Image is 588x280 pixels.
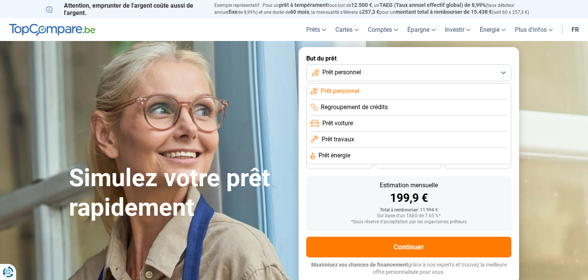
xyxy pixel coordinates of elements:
[290,9,309,15] span: 60 mois
[321,87,359,95] span: Prêt personnel
[403,18,440,41] a: Épargne
[440,18,475,41] a: Investir
[306,261,511,276] p: grâce à nos experts et trouvez la meilleure offre personnalisée pour vous.
[351,2,372,8] span: 12.500 €
[306,64,511,81] button: Prêt personnel
[469,160,486,165] span: 24 mois
[379,2,486,8] span: TAEG (Taux annuel effectif global) de 8,99%
[9,24,95,36] img: TopCompare
[312,208,505,213] div: Total à rembourser: 11 994 €
[312,182,505,188] div: Estimation mensuelle
[322,68,361,77] span: Prêt personnel
[279,2,328,8] span: prêt à tempérament
[510,18,557,41] a: Plus d'infos
[321,103,388,111] span: Regroupement de crédits
[318,151,350,160] span: Prêt énergie
[69,164,289,223] h1: Simulez votre prêt rapidement
[214,2,542,16] p: Exemple représentatif : Pour un tous but de , un (taux débiteur annuel de 8,99%) et une durée de ...
[322,119,353,128] span: Prêt voiture
[395,9,492,15] span: montant total à rembourser de 15.438 €
[567,18,583,41] a: fr
[363,18,403,41] a: Comptes
[312,219,505,225] div: *Sous réserve d'acceptation par les organismes prêteurs
[46,2,205,16] p: Attention, emprunter de l'argent coûte aussi de l'argent.
[362,9,379,15] span: 257,3 €
[306,237,511,257] button: Continuer
[400,160,417,165] span: 30 mois
[302,18,331,41] a: Prêts
[322,135,354,144] span: Prêt travaux
[306,55,511,62] label: But du prêt
[475,18,510,41] a: Énergie
[312,192,505,204] div: 199,9 €
[312,213,505,219] div: Sur base d'un TAEG de 7.65 %*
[331,160,348,165] span: 36 mois
[229,9,238,15] span: fixe
[331,18,363,41] a: Cartes
[311,262,408,268] span: Maximisez vos chances de financement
